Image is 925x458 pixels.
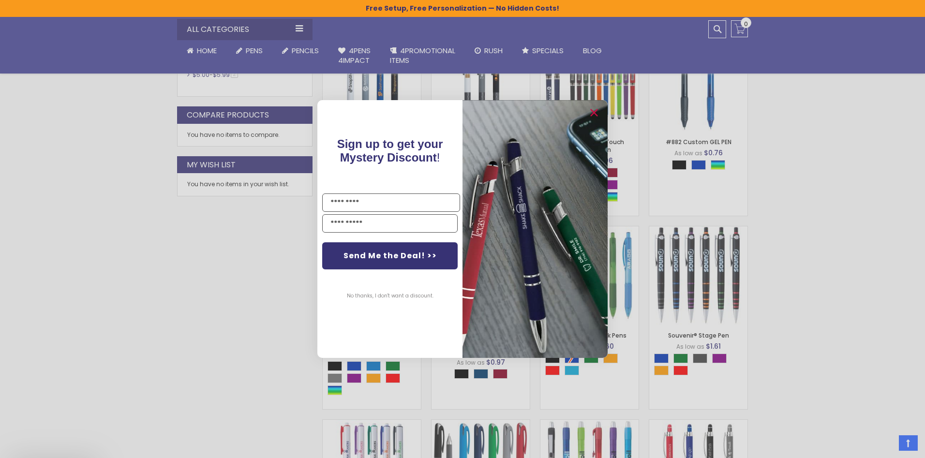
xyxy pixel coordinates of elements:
iframe: Google Customer Reviews [845,432,925,458]
span: ! [337,137,443,164]
button: Send Me the Deal! >> [322,242,458,269]
img: pop-up-image [462,100,608,358]
span: Sign up to get your Mystery Discount [337,137,443,164]
button: No thanks, I don't want a discount. [342,284,438,308]
button: Close dialog [586,105,602,120]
